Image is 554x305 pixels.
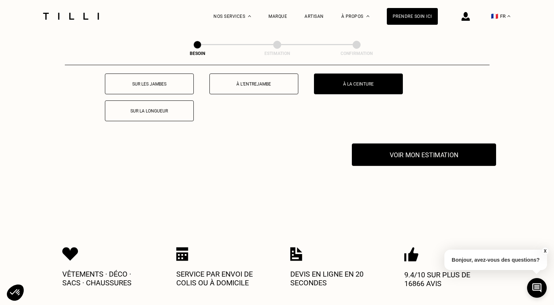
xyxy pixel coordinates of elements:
img: icône connexion [461,12,470,21]
p: Sur la longueur [109,108,190,114]
button: X [541,247,549,255]
p: Sur les jambes [109,82,190,87]
img: Menu déroulant à propos [366,15,369,17]
button: Sur la longueur [105,100,194,121]
a: Artisan [304,14,324,19]
p: Service par envoi de colis ou à domicile [176,270,264,287]
img: Logo du service de couturière Tilli [40,13,102,20]
button: À la ceinture [314,74,403,94]
p: À l’entrejambe [213,82,294,87]
div: Besoin [161,51,234,56]
div: Estimation [241,51,314,56]
button: Voir mon estimation [352,143,496,166]
img: menu déroulant [507,15,510,17]
img: Icon [290,247,302,261]
button: À l’entrejambe [209,74,298,94]
img: Menu déroulant [248,15,251,17]
p: 9.4/10 sur plus de 16866 avis [404,270,492,288]
a: Marque [268,14,287,19]
p: À la ceinture [318,82,399,87]
span: 🇫🇷 [491,13,498,20]
div: Confirmation [320,51,393,56]
img: Icon [176,247,188,261]
p: Bonjour, avez-vous des questions? [444,250,547,270]
img: Icon [62,247,78,261]
button: Sur les jambes [105,74,194,94]
p: Vêtements · Déco · Sacs · Chaussures [62,270,150,287]
p: Devis en ligne en 20 secondes [290,270,378,287]
a: Prendre soin ici [387,8,438,25]
img: Icon [404,247,419,262]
